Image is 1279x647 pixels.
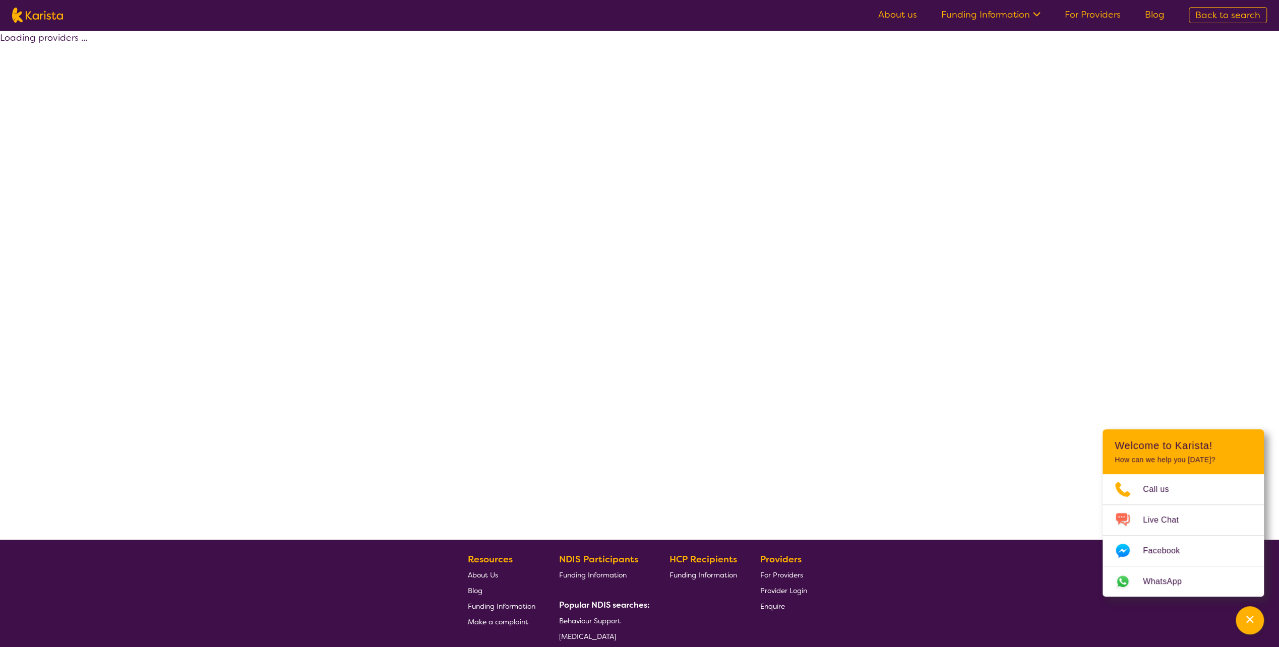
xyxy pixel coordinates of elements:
span: About Us [468,570,498,579]
a: Provider Login [760,583,807,598]
a: For Providers [1065,9,1121,21]
a: About us [878,9,917,21]
b: Popular NDIS searches: [559,600,650,610]
img: Karista logo [12,8,63,23]
span: Funding Information [559,570,627,579]
span: Facebook [1143,543,1192,558]
a: Web link opens in a new tab. [1103,566,1264,597]
span: Enquire [760,602,785,611]
h2: Welcome to Karista! [1115,439,1252,451]
ul: Choose channel [1103,474,1264,597]
span: Blog [468,586,482,595]
b: Providers [760,553,802,565]
b: NDIS Participants [559,553,638,565]
a: Funding Information [468,598,535,614]
b: HCP Recipients [669,553,737,565]
a: Funding Information [941,9,1041,21]
button: Channel Menu [1236,606,1264,634]
span: Call us [1143,482,1181,497]
span: For Providers [760,570,803,579]
a: Funding Information [669,567,737,583]
span: Live Chat [1143,512,1191,528]
span: WhatsApp [1143,574,1194,589]
a: Make a complaint [468,614,535,629]
a: Back to search [1189,7,1267,23]
span: Back to search [1195,9,1260,21]
span: Make a complaint [468,617,528,626]
span: Provider Login [760,586,807,595]
a: Blog [468,583,535,598]
span: Behaviour Support [559,616,621,625]
a: Blog [1145,9,1165,21]
span: [MEDICAL_DATA] [559,632,616,641]
a: Behaviour Support [559,613,646,628]
a: [MEDICAL_DATA] [559,628,646,644]
b: Resources [468,553,513,565]
span: Funding Information [468,602,535,611]
p: How can we help you [DATE]? [1115,456,1252,464]
a: Enquire [760,598,807,614]
div: Channel Menu [1103,429,1264,597]
span: Funding Information [669,570,737,579]
a: Funding Information [559,567,646,583]
a: For Providers [760,567,807,583]
a: About Us [468,567,535,583]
